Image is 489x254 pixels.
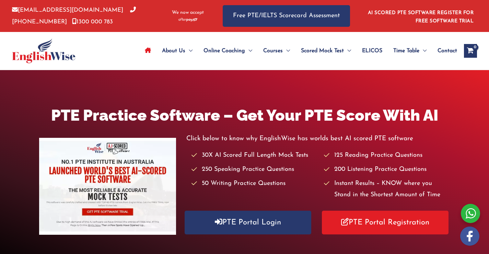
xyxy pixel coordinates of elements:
a: Scored Mock TestMenu Toggle [295,39,357,63]
span: We now accept [172,9,204,16]
a: [EMAIL_ADDRESS][DOMAIN_NAME] [12,7,123,13]
li: 125 Reading Practice Questions [324,150,450,161]
a: Contact [432,39,457,63]
a: Time TableMenu Toggle [388,39,432,63]
a: View Shopping Cart, empty [464,44,477,58]
span: Contact [438,39,457,63]
img: cropped-ew-logo [12,38,75,63]
span: Menu Toggle [419,39,427,63]
li: Instant Results – KNOW where you Stand in the Shortest Amount of Time [324,178,450,201]
a: PTE Portal Login [185,211,311,234]
a: 1300 000 783 [72,19,113,25]
h1: PTE Practice Software – Get Your PTE Score With AI [39,104,450,126]
a: [PHONE_NUMBER] [12,7,136,24]
a: CoursesMenu Toggle [258,39,295,63]
a: AI SCORED PTE SOFTWARE REGISTER FOR FREE SOFTWARE TRIAL [368,10,474,24]
span: About Us [162,39,185,63]
span: Menu Toggle [344,39,351,63]
img: pte-institute-main [39,138,176,235]
img: Afterpay-Logo [178,18,197,22]
span: Menu Toggle [283,39,290,63]
li: 50 Writing Practice Questions [191,178,317,189]
aside: Header Widget 1 [364,5,477,27]
a: About UsMenu Toggle [156,39,198,63]
span: Scored Mock Test [301,39,344,63]
li: 250 Speaking Practice Questions [191,164,317,175]
span: Time Table [393,39,419,63]
span: Menu Toggle [185,39,193,63]
li: 200 Listening Practice Questions [324,164,450,175]
nav: Site Navigation: Main Menu [139,39,457,63]
span: ELICOS [362,39,382,63]
li: 30X AI Scored Full Length Mock Tests [191,150,317,161]
img: white-facebook.png [460,227,479,246]
a: Online CoachingMenu Toggle [198,39,258,63]
a: ELICOS [357,39,388,63]
span: Courses [263,39,283,63]
p: Click below to know why EnglishWise has worlds best AI scored PTE software [186,133,450,144]
span: Online Coaching [203,39,245,63]
a: Free PTE/IELTS Scorecard Assessment [223,5,350,27]
span: Menu Toggle [245,39,252,63]
a: PTE Portal Registration [322,211,449,234]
